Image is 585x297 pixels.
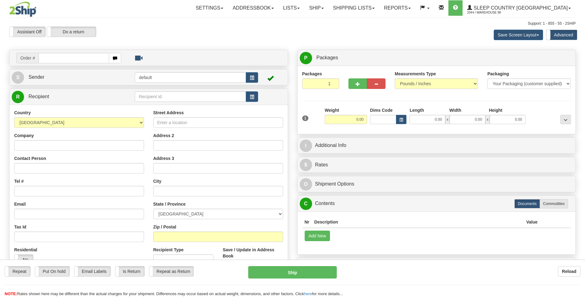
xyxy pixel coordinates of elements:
[300,52,574,64] a: P Packages
[300,159,574,171] a: $Rates
[278,0,304,16] a: Lists
[28,94,49,99] span: Recipient
[14,224,26,230] label: Tax Id
[395,71,436,77] label: Measurements Type
[5,291,17,296] span: NOTE:
[302,115,309,121] span: 1
[524,216,540,228] th: Value
[325,107,339,113] label: Weight
[302,71,322,77] label: Packages
[74,266,110,276] label: Email Labels
[248,266,336,278] button: Ship
[467,10,513,16] span: 2044 / Warehouse 98
[135,72,246,83] input: Sender Id
[191,0,228,16] a: Settings
[153,110,184,116] label: Street Address
[546,30,577,40] label: Advanced
[305,231,330,241] button: Add New
[562,269,576,274] b: Reload
[302,216,312,228] th: Nr
[487,71,509,77] label: Packaging
[47,27,96,37] label: Do a return
[316,55,338,60] span: Packages
[485,115,490,124] span: x
[514,199,540,208] label: Documents
[14,255,33,265] label: No
[300,197,574,210] a: CContents
[560,115,571,124] div: ...
[300,178,312,190] span: O
[153,247,184,253] label: Recipient Type
[149,266,193,276] label: Repeat as Return
[12,71,135,84] a: S Sender
[489,107,502,113] label: Height
[449,107,461,113] label: Width
[328,0,379,16] a: Shipping lists
[153,178,161,184] label: City
[410,107,424,113] label: Length
[153,132,174,139] label: Address 2
[35,266,69,276] label: Put On hold
[463,0,575,16] a: Sleep Country [GEOGRAPHIC_DATA] 2044 / Warehouse 98
[14,155,46,161] label: Contact Person
[12,90,121,103] a: R Recipient
[10,27,45,37] label: Assistant Off
[153,155,174,161] label: Address 3
[304,0,328,16] a: Ship
[300,159,312,171] span: $
[12,71,24,84] span: S
[14,178,24,184] label: Tel #
[12,91,24,103] span: R
[228,0,278,16] a: Addressbook
[9,21,576,26] div: Support: 1 - 855 - 55 - 2SHIP
[16,53,39,63] span: Order #
[494,30,543,40] button: Save Screen Layout
[135,91,246,102] input: Recipient Id
[304,291,312,296] a: here
[14,110,31,116] label: Country
[472,5,568,10] span: Sleep Country [GEOGRAPHIC_DATA]
[300,140,312,152] span: I
[153,224,176,230] label: Zip / Postal
[300,198,312,210] span: C
[5,266,30,276] label: Repeat
[115,266,144,276] label: Is Return
[223,247,283,259] label: Save / Update in Address Book
[14,247,37,253] label: Residential
[370,107,393,113] label: Dims Code
[300,178,574,190] a: OShipment Options
[153,117,283,128] input: Enter a location
[379,0,415,16] a: Reports
[540,199,568,208] label: Commodities
[153,201,186,207] label: State / Province
[9,2,36,17] img: logo2044.jpg
[300,139,574,152] a: IAdditional Info
[14,132,34,139] label: Company
[300,52,312,64] span: P
[14,201,26,207] label: Email
[28,74,44,80] span: Sender
[312,216,524,228] th: Description
[558,266,580,277] button: Reload
[445,115,450,124] span: x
